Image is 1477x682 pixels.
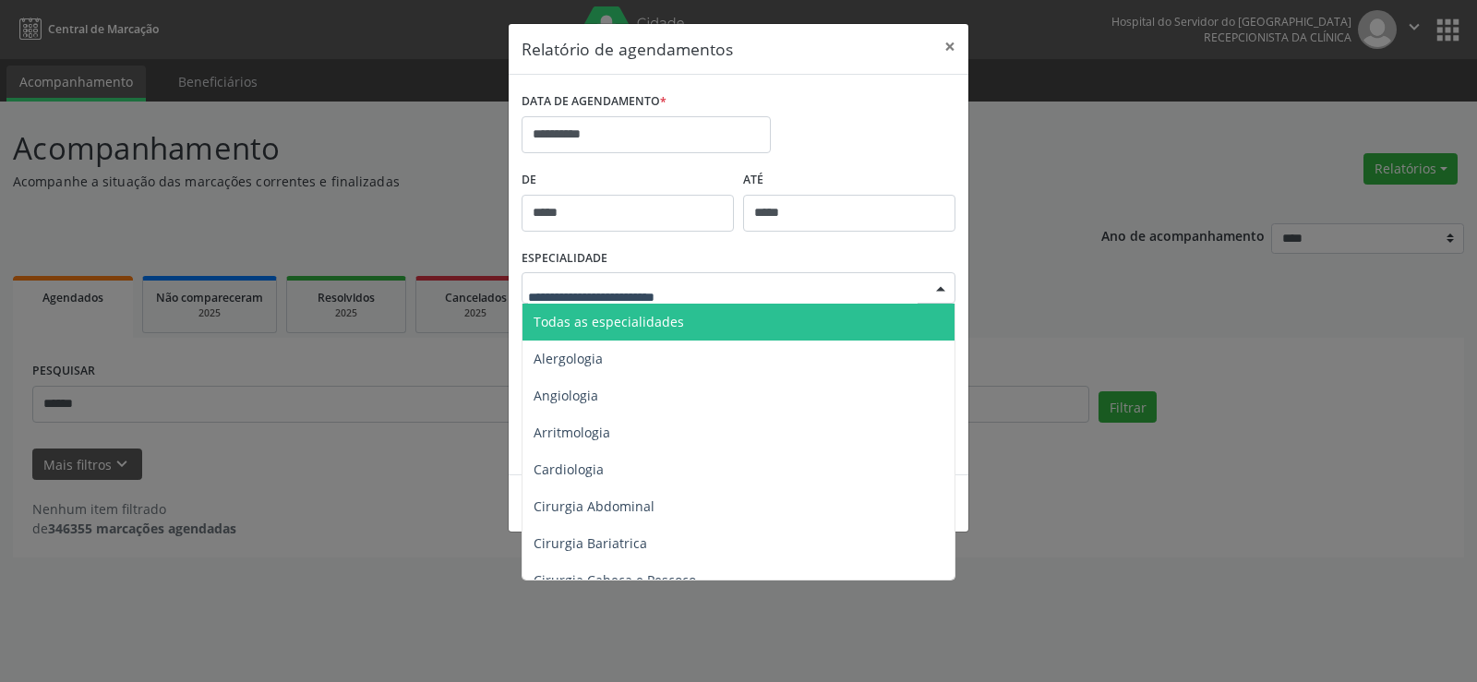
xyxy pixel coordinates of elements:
span: Cirurgia Abdominal [534,497,654,515]
label: ATÉ [743,166,955,195]
span: Angiologia [534,387,598,404]
h5: Relatório de agendamentos [522,37,733,61]
button: Close [931,24,968,69]
label: DATA DE AGENDAMENTO [522,88,666,116]
span: Cirurgia Cabeça e Pescoço [534,571,696,589]
span: Arritmologia [534,424,610,441]
label: ESPECIALIDADE [522,245,607,273]
label: De [522,166,734,195]
span: Alergologia [534,350,603,367]
span: Todas as especialidades [534,313,684,330]
span: Cirurgia Bariatrica [534,534,647,552]
span: Cardiologia [534,461,604,478]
